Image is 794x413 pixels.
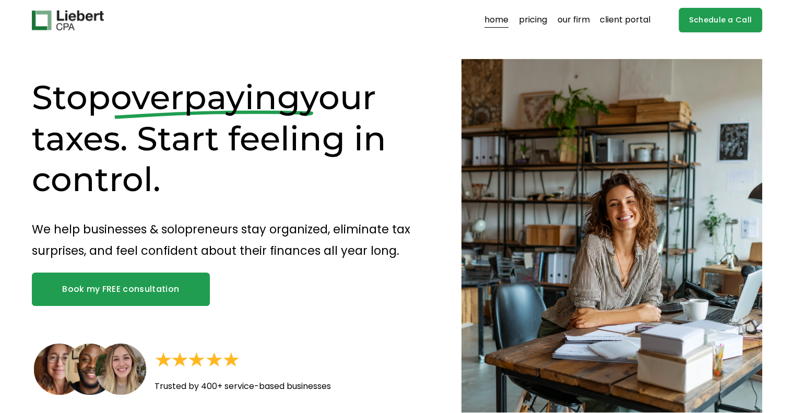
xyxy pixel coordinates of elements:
[484,12,508,29] a: home
[32,77,424,200] h1: Stop your taxes. Start feeling in control.
[32,10,104,30] img: Liebert CPA
[600,12,650,29] a: client portal
[32,219,424,261] p: We help businesses & solopreneurs stay organized, eliminate tax surprises, and feel confident abo...
[111,77,300,117] span: overpaying
[679,8,763,32] a: Schedule a Call
[519,12,547,29] a: pricing
[155,379,394,394] p: Trusted by 400+ service-based businesses
[558,12,590,29] a: our firm
[32,273,210,306] a: Book my FREE consultation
